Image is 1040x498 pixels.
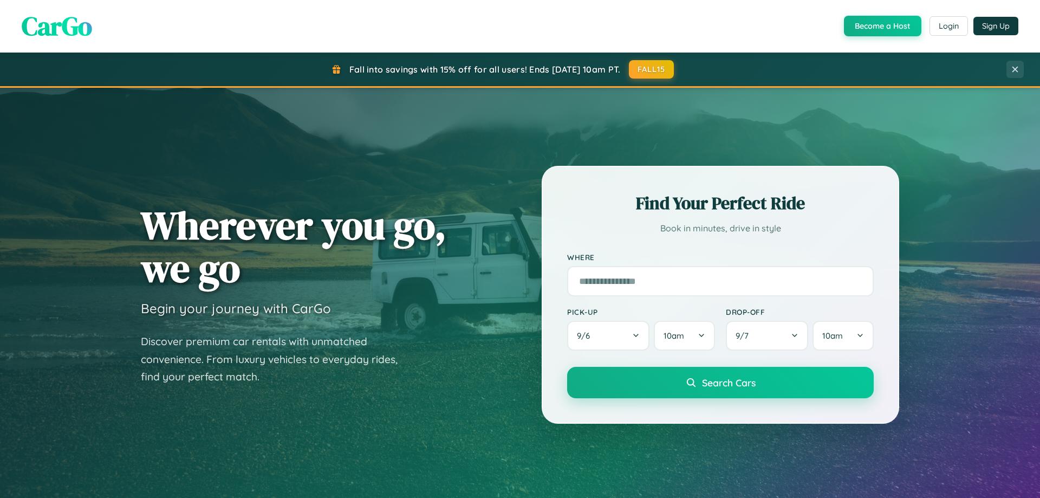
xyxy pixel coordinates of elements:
[141,204,446,289] h1: Wherever you go, we go
[567,307,715,316] label: Pick-up
[812,321,874,351] button: 10am
[567,221,874,236] p: Book in minutes, drive in style
[349,64,621,75] span: Fall into savings with 15% off for all users! Ends [DATE] 10am PT.
[629,60,674,79] button: FALL15
[973,17,1018,35] button: Sign Up
[822,331,843,341] span: 10am
[577,331,595,341] span: 9 / 6
[567,367,874,398] button: Search Cars
[844,16,921,36] button: Become a Host
[736,331,754,341] span: 9 / 7
[22,8,92,44] span: CarGo
[702,377,756,389] span: Search Cars
[567,191,874,215] h2: Find Your Perfect Ride
[567,321,649,351] button: 9/6
[567,253,874,262] label: Where
[664,331,684,341] span: 10am
[141,333,412,386] p: Discover premium car rentals with unmatched convenience. From luxury vehicles to everyday rides, ...
[141,300,331,316] h3: Begin your journey with CarGo
[654,321,715,351] button: 10am
[929,16,968,36] button: Login
[726,321,808,351] button: 9/7
[726,307,874,316] label: Drop-off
